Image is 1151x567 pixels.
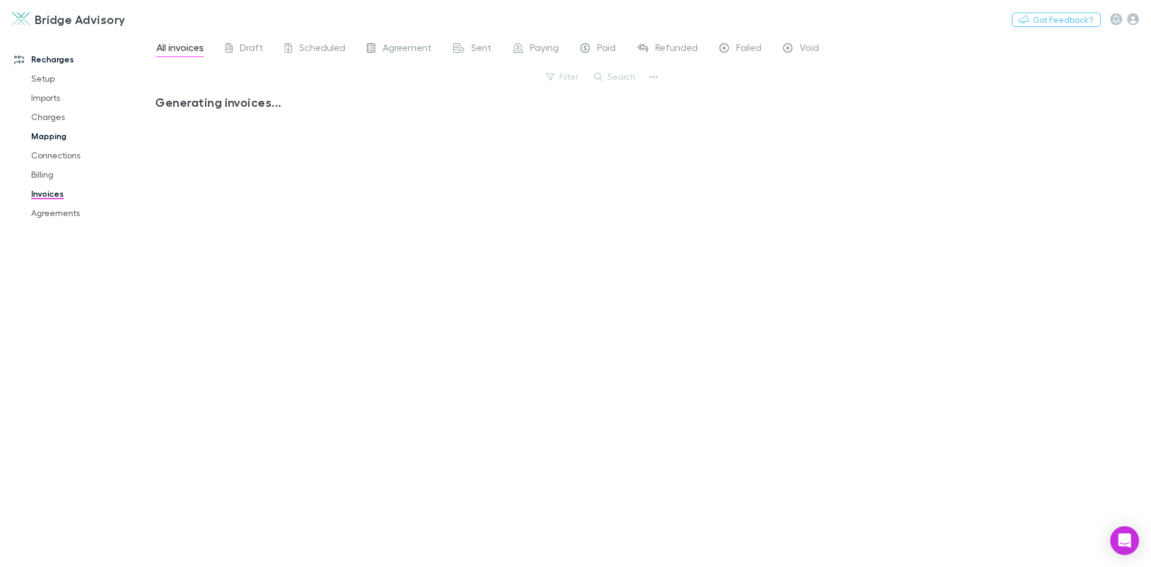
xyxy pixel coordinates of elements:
[19,107,162,127] a: Charges
[1110,526,1139,555] div: Open Intercom Messenger
[35,12,126,26] h3: Bridge Advisory
[800,41,819,57] span: Void
[19,165,162,184] a: Billing
[19,203,162,223] a: Agreements
[240,41,263,57] span: Draft
[471,41,492,57] span: Sent
[540,70,586,84] button: Filter
[155,95,652,109] h3: Generating invoices...
[530,41,559,57] span: Paying
[597,41,616,57] span: Paid
[19,88,162,107] a: Imports
[19,146,162,165] a: Connections
[156,41,204,57] span: All invoices
[12,12,30,26] img: Bridge Advisory's Logo
[2,50,162,69] a: Recharges
[736,41,761,57] span: Failed
[5,5,133,34] a: Bridge Advisory
[19,69,162,88] a: Setup
[588,70,643,84] button: Search
[655,41,698,57] span: Refunded
[19,184,162,203] a: Invoices
[299,41,345,57] span: Scheduled
[19,127,162,146] a: Mapping
[1012,13,1101,27] button: Got Feedback?
[382,41,432,57] span: Agreement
